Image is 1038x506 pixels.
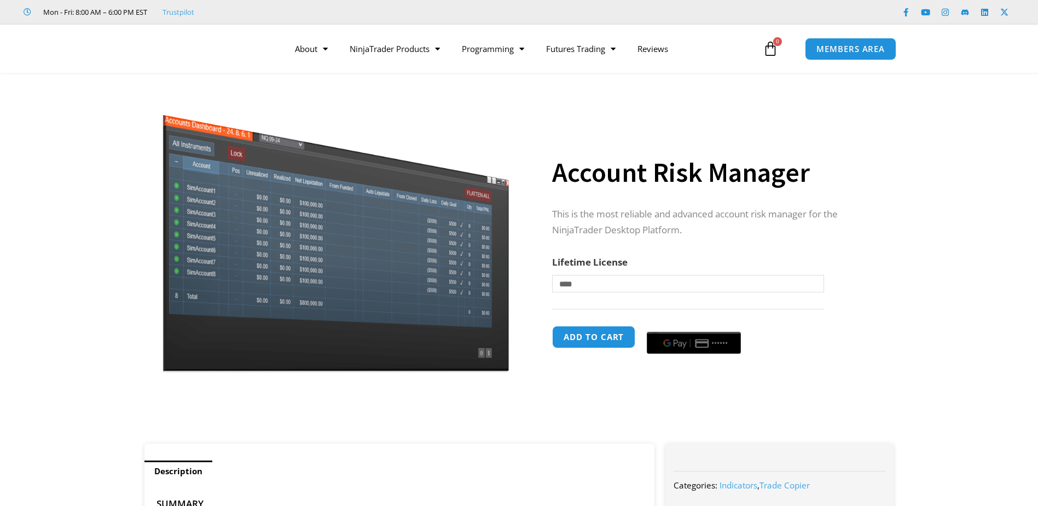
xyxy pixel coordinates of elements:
span: Mon - Fri: 8:00 AM – 6:00 PM EST [40,5,147,19]
span: , [720,480,810,491]
a: NinjaTrader Products [339,36,451,61]
span: 0 [773,37,782,46]
iframe: Secure payment input frame [645,324,743,325]
a: Clear options [552,298,569,306]
h1: Account Risk Manager [552,153,872,192]
a: MEMBERS AREA [805,38,896,60]
span: Categories: [674,480,717,491]
a: Futures Trading [535,36,627,61]
img: Screenshot 2024-08-26 15462845454 [160,92,512,372]
button: Add to cart [552,326,635,348]
a: Trustpilot [163,5,194,19]
a: 0 [746,33,795,65]
span: MEMBERS AREA [816,45,885,53]
a: Trade Copier [759,480,810,491]
a: Programming [451,36,535,61]
img: LogoAI | Affordable Indicators – NinjaTrader [127,29,245,68]
label: Lifetime License [552,256,628,268]
a: About [284,36,339,61]
p: This is the most reliable and advanced account risk manager for the NinjaTrader Desktop Platform. [552,206,872,238]
a: Reviews [627,36,679,61]
a: Indicators [720,480,757,491]
a: Description [144,461,212,482]
text: •••••• [712,340,728,347]
button: Buy with GPay [647,332,741,354]
nav: Menu [284,36,760,61]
